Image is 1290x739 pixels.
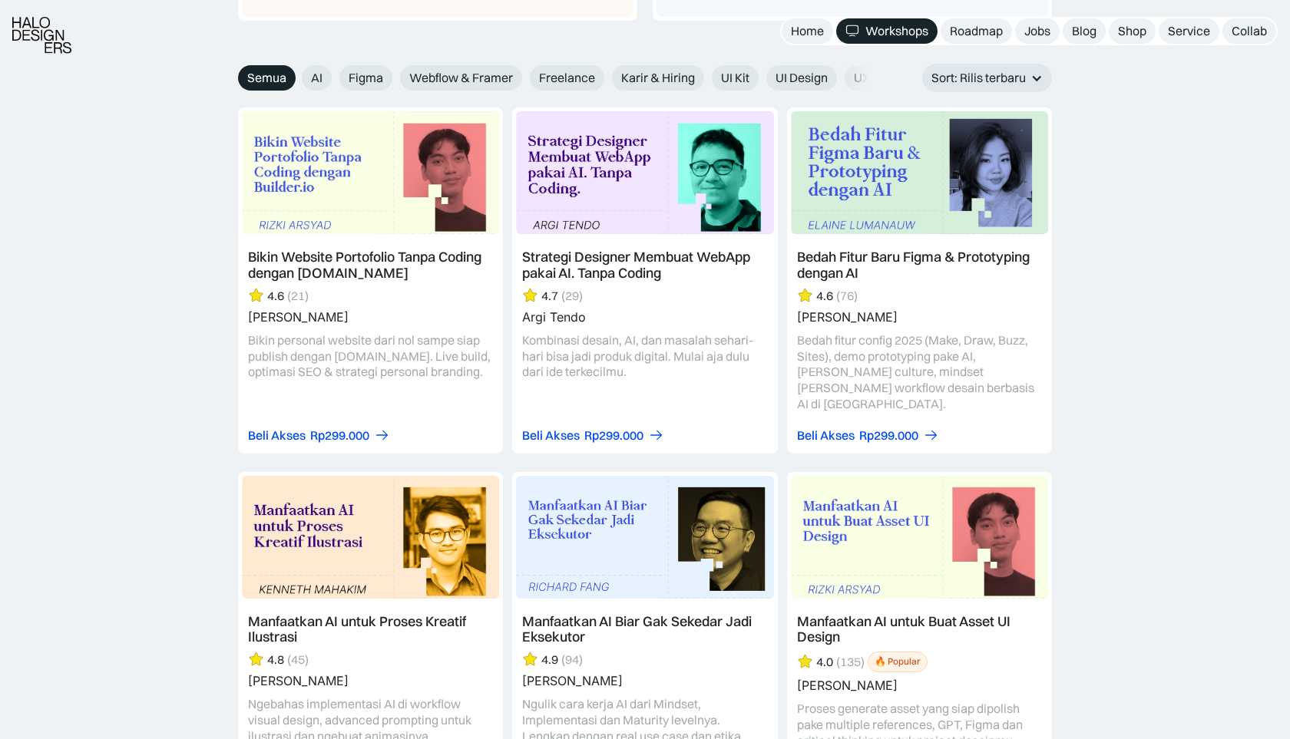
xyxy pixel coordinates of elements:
div: Rp299.000 [859,427,918,444]
div: Sort: Rilis terbaru [931,70,1026,86]
div: Beli Akses [797,427,855,444]
div: Rp299.000 [310,427,369,444]
div: Roadmap [950,23,1003,39]
a: Beli AksesRp299.000 [522,427,664,444]
span: Figma [349,70,383,86]
span: UX Design [854,70,911,86]
div: Service [1168,23,1210,39]
span: Webflow & Framer [409,70,513,86]
div: Shop [1118,23,1146,39]
a: Collab [1222,18,1276,44]
a: Shop [1109,18,1156,44]
span: UI Kit [721,70,749,86]
a: Home [782,18,833,44]
div: Rp299.000 [584,427,643,444]
a: Jobs [1015,18,1060,44]
span: Freelance [539,70,595,86]
div: Beli Akses [522,427,580,444]
a: Workshops [836,18,938,44]
a: Beli AksesRp299.000 [797,427,939,444]
a: Service [1159,18,1219,44]
div: Jobs [1024,23,1050,39]
div: Sort: Rilis terbaru [922,64,1052,92]
div: Home [791,23,824,39]
span: Karir & Hiring [621,70,695,86]
span: UI Design [776,70,828,86]
div: Blog [1072,23,1096,39]
a: Roadmap [941,18,1012,44]
div: Workshops [865,23,928,39]
a: Beli AksesRp299.000 [248,427,390,444]
div: Beli Akses [248,427,306,444]
span: AI [311,70,322,86]
span: Semua [247,70,286,86]
form: Email Form [238,65,875,91]
div: Collab [1232,23,1267,39]
a: Blog [1063,18,1106,44]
